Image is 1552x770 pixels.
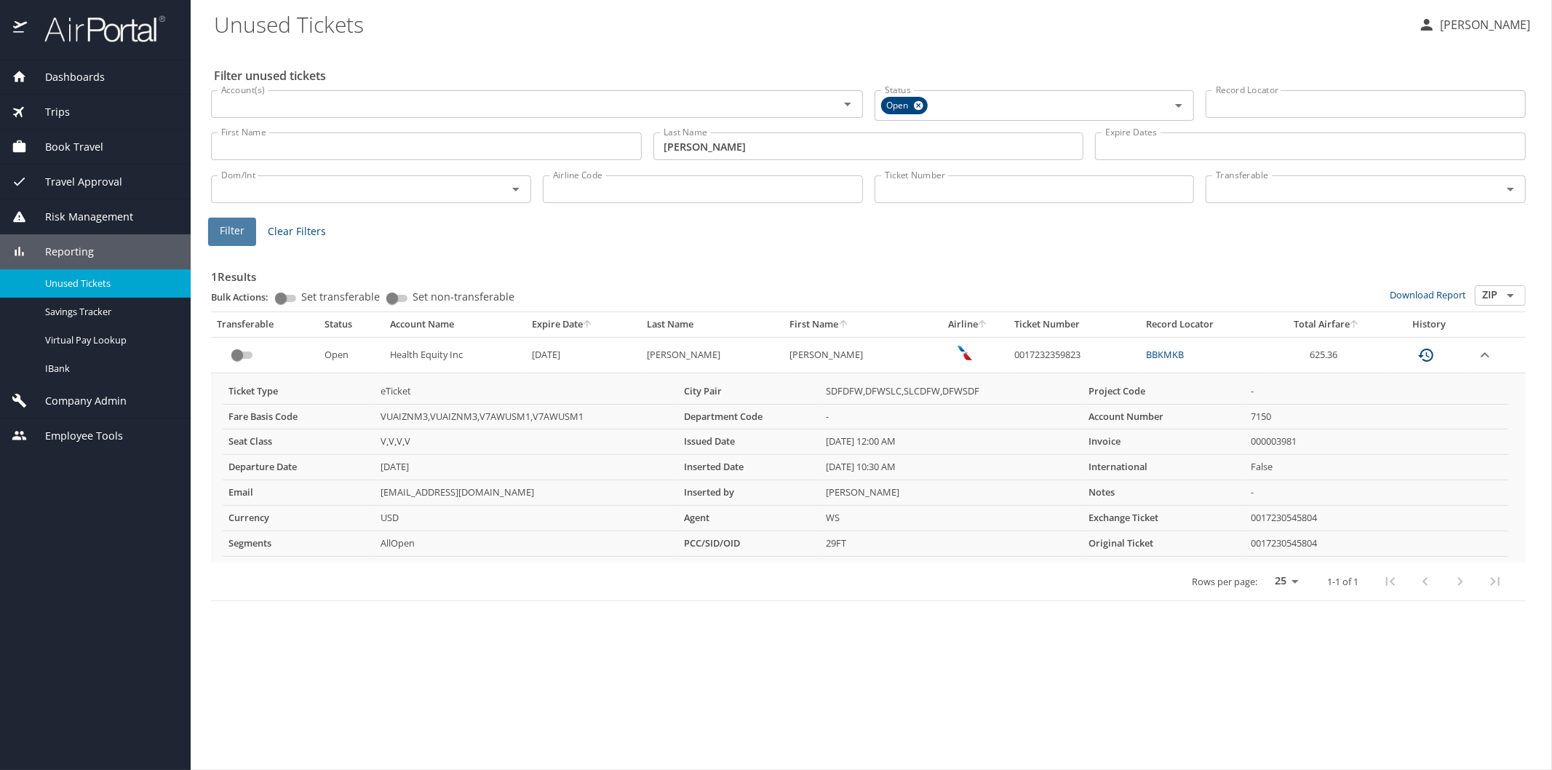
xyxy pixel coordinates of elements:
td: V,V,V,V [375,429,678,455]
td: SDFDFW,DFWSLC,SLCDFW,DFWSDF [820,379,1083,404]
button: sort [839,320,849,330]
span: Dashboards [27,69,105,85]
h2: Filter unused tickets [214,64,1529,87]
td: [DATE] 12:00 AM [820,429,1083,455]
th: International [1083,455,1246,480]
td: 625.36 [1265,337,1388,373]
td: 000003981 [1245,429,1508,455]
th: City Pair [678,379,820,404]
td: False [1245,455,1508,480]
span: Unused Tickets [45,277,173,290]
button: Filter [208,218,256,246]
button: Clear Filters [262,218,332,245]
th: Departure Date [223,455,375,480]
img: icon-airportal.png [13,15,28,43]
th: Notes [1083,480,1246,506]
td: [PERSON_NAME] [820,480,1083,506]
td: [PERSON_NAME] [641,337,784,373]
td: 0017230545804 [1245,506,1508,531]
th: Ticket Type [223,379,375,404]
button: Open [1500,285,1521,306]
th: Original Ticket [1083,531,1246,557]
th: Ticket Number [1008,312,1140,337]
th: Record Locator [1140,312,1265,337]
select: rows per page [1263,571,1304,592]
th: Exchange Ticket [1083,506,1246,531]
span: Savings Tracker [45,305,173,319]
td: - [1245,480,1508,506]
span: IBank [45,362,173,376]
th: Last Name [641,312,784,337]
th: Currency [223,506,375,531]
th: Airline [928,312,1009,337]
td: 29FT [820,531,1083,557]
td: 7150 [1245,404,1508,429]
th: Seat Class [223,429,375,455]
th: Fare Basis Code [223,404,375,429]
span: Filter [220,222,244,240]
p: Rows per page: [1192,577,1257,587]
td: - [820,404,1083,429]
span: Book Travel [27,139,103,155]
th: Expire Date [526,312,641,337]
th: Department Code [678,404,820,429]
span: Travel Approval [27,174,122,190]
button: Open [837,94,858,114]
span: Risk Management [27,209,133,225]
td: 0017232359823 [1008,337,1140,373]
button: sort [583,320,593,330]
h3: 1 Results [211,260,1526,285]
td: [PERSON_NAME] [784,337,928,373]
p: 1-1 of 1 [1327,577,1358,587]
td: [DATE] [526,337,641,373]
td: [EMAIL_ADDRESS][DOMAIN_NAME] [375,480,678,506]
span: Virtual Pay Lookup [45,333,173,347]
button: expand row [1476,346,1494,364]
button: Open [1500,179,1521,199]
span: Set non-transferable [413,292,514,302]
th: Inserted Date [678,455,820,480]
td: Health Equity Inc [384,337,526,373]
th: Account Number [1083,404,1246,429]
th: Issued Date [678,429,820,455]
img: airportal-logo.png [28,15,165,43]
th: Project Code [1083,379,1246,404]
span: Set transferable [301,292,380,302]
th: First Name [784,312,928,337]
button: sort [1350,320,1360,330]
th: Agent [678,506,820,531]
th: History [1388,312,1471,337]
td: WS [820,506,1083,531]
button: [PERSON_NAME] [1412,12,1536,38]
td: - [1245,379,1508,404]
td: 0017230545804 [1245,531,1508,557]
a: BBKMKB [1146,348,1184,361]
th: Account Name [384,312,526,337]
p: [PERSON_NAME] [1436,16,1530,33]
th: Inserted by [678,480,820,506]
a: Download Report [1390,288,1466,301]
span: Employee Tools [27,428,123,444]
span: Company Admin [27,393,127,409]
span: Trips [27,104,70,120]
td: eTicket [375,379,678,404]
div: Transferable [217,318,313,331]
button: Open [506,179,526,199]
td: AllOpen [375,531,678,557]
td: [DATE] [375,455,678,480]
span: Reporting [27,244,94,260]
div: Open [881,97,928,114]
p: Bulk Actions: [211,290,280,303]
table: custom pagination table [211,312,1526,601]
th: Status [319,312,384,337]
span: Open [881,98,918,114]
img: American Airlines [958,346,972,360]
table: more info about unused tickets [223,379,1508,557]
th: Segments [223,531,375,557]
button: Open [1169,95,1189,116]
th: PCC/SID/OID [678,531,820,557]
td: Open [319,337,384,373]
span: Clear Filters [268,223,326,241]
th: Total Airfare [1265,312,1388,337]
th: Invoice [1083,429,1246,455]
